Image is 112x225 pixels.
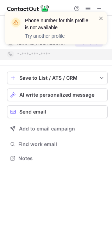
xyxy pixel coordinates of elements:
button: AI write personalized message [7,89,108,101]
p: Try another profile [25,32,90,39]
div: Save to List / ATS / CRM [19,75,95,81]
span: Add to email campaign [19,126,75,132]
button: save-profile-one-click [7,72,108,84]
span: Find work email [18,141,105,147]
header: Phone number for this profile is not available [25,17,90,31]
button: Add to email campaign [7,122,108,135]
button: Find work email [7,139,108,149]
button: Notes [7,153,108,163]
span: Notes [18,155,105,162]
button: Send email [7,105,108,118]
span: AI write personalized message [19,92,94,98]
img: warning [10,17,21,28]
img: ContactOut v5.3.10 [7,4,49,13]
span: Send email [19,109,46,115]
